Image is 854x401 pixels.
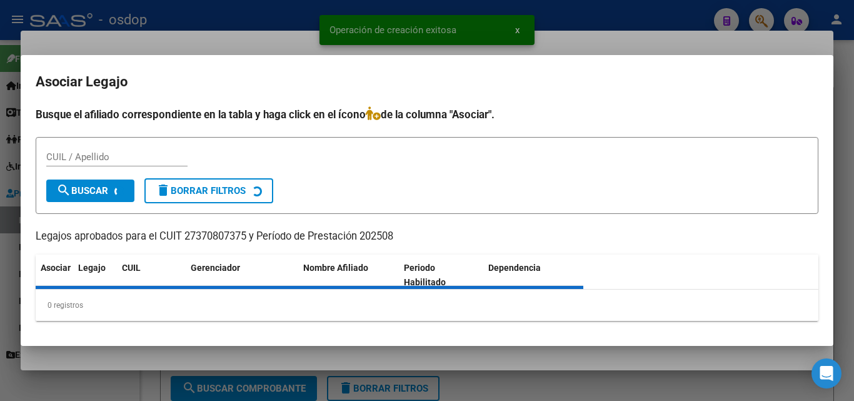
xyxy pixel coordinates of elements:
[73,255,117,296] datatable-header-cell: Legajo
[404,263,446,287] span: Periodo Habilitado
[46,180,134,202] button: Buscar
[303,263,368,273] span: Nombre Afiliado
[488,263,541,273] span: Dependencia
[78,263,106,273] span: Legajo
[36,70,818,94] h2: Asociar Legajo
[483,255,584,296] datatable-header-cell: Dependencia
[399,255,483,296] datatable-header-cell: Periodo Habilitado
[811,358,841,388] div: Open Intercom Messenger
[186,255,298,296] datatable-header-cell: Gerenciador
[144,178,273,203] button: Borrar Filtros
[56,183,71,198] mat-icon: search
[41,263,71,273] span: Asociar
[117,255,186,296] datatable-header-cell: CUIL
[36,290,818,321] div: 0 registros
[36,229,818,245] p: Legajos aprobados para el CUIT 27370807375 y Período de Prestación 202508
[191,263,240,273] span: Gerenciador
[36,106,818,123] h4: Busque el afiliado correspondiente en la tabla y haga click en el ícono de la columna "Asociar".
[156,185,246,196] span: Borrar Filtros
[156,183,171,198] mat-icon: delete
[36,255,73,296] datatable-header-cell: Asociar
[56,185,108,196] span: Buscar
[122,263,141,273] span: CUIL
[298,255,399,296] datatable-header-cell: Nombre Afiliado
